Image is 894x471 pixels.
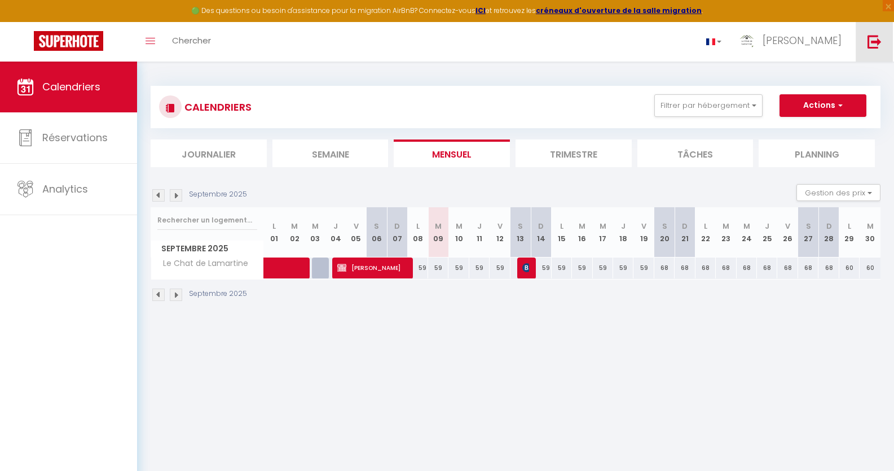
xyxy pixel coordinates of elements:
[654,94,763,117] button: Filtrer par hébergement
[448,258,469,278] div: 59
[448,207,469,258] th: 10
[757,207,777,258] th: 25
[374,221,379,232] abbr: S
[675,207,695,258] th: 21
[394,139,510,167] li: Mensuel
[613,207,633,258] th: 18
[153,258,251,270] span: Le Chat de Lamartine
[593,258,613,278] div: 59
[42,80,100,94] span: Calendriers
[325,207,346,258] th: 04
[641,221,646,232] abbr: V
[723,221,729,232] abbr: M
[695,207,716,258] th: 22
[9,5,43,38] button: Ouvrir le widget de chat LiveChat
[848,221,851,232] abbr: L
[354,221,359,232] abbr: V
[435,221,442,232] abbr: M
[785,221,790,232] abbr: V
[759,139,875,167] li: Planning
[456,221,463,232] abbr: M
[765,221,769,232] abbr: J
[777,207,798,258] th: 26
[798,258,818,278] div: 68
[572,207,592,258] th: 16
[408,258,428,278] div: 59
[416,221,420,232] abbr: L
[867,34,882,49] img: logout
[654,207,675,258] th: 20
[806,221,811,232] abbr: S
[531,258,551,278] div: 59
[737,258,757,278] div: 68
[291,221,298,232] abbr: M
[716,258,736,278] div: 68
[818,207,839,258] th: 28
[510,207,531,258] th: 13
[367,207,387,258] th: 06
[600,221,606,232] abbr: M
[796,184,880,201] button: Gestion des prix
[860,258,880,278] div: 60
[818,258,839,278] div: 68
[497,221,503,232] abbr: V
[387,207,407,258] th: 07
[272,221,276,232] abbr: L
[633,207,654,258] th: 19
[172,34,211,46] span: Chercher
[633,258,654,278] div: 59
[716,207,736,258] th: 23
[560,221,563,232] abbr: L
[518,221,523,232] abbr: S
[34,31,103,51] img: Super Booking
[675,258,695,278] div: 68
[469,207,490,258] th: 11
[552,207,572,258] th: 15
[867,221,874,232] abbr: M
[536,6,702,15] a: créneaux d'ouverture de la salle migration
[737,207,757,258] th: 24
[337,257,405,278] span: [PERSON_NAME]
[579,221,585,232] abbr: M
[654,258,675,278] div: 68
[704,221,707,232] abbr: L
[621,221,626,232] abbr: J
[284,207,305,258] th: 02
[662,221,667,232] abbr: S
[490,207,510,258] th: 12
[428,207,448,258] th: 09
[264,207,284,258] th: 01
[305,207,325,258] th: 03
[272,139,389,167] li: Semaine
[182,94,252,120] h3: CALENDRIERS
[522,257,529,278] span: [PERSON_NAME]
[490,258,510,278] div: 59
[477,221,482,232] abbr: J
[428,258,448,278] div: 59
[757,258,777,278] div: 68
[682,221,688,232] abbr: D
[531,207,551,258] th: 14
[637,139,754,167] li: Tâches
[394,221,400,232] abbr: D
[695,258,716,278] div: 68
[333,221,338,232] abbr: J
[42,182,88,196] span: Analytics
[738,32,755,49] img: ...
[798,207,818,258] th: 27
[839,207,860,258] th: 29
[730,22,856,62] a: ... [PERSON_NAME]
[408,207,428,258] th: 08
[42,130,108,145] span: Réservations
[346,207,366,258] th: 05
[312,221,319,232] abbr: M
[516,139,632,167] li: Trimestre
[743,221,750,232] abbr: M
[777,258,798,278] div: 68
[475,6,486,15] a: ICI
[552,258,572,278] div: 59
[593,207,613,258] th: 17
[763,33,842,47] span: [PERSON_NAME]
